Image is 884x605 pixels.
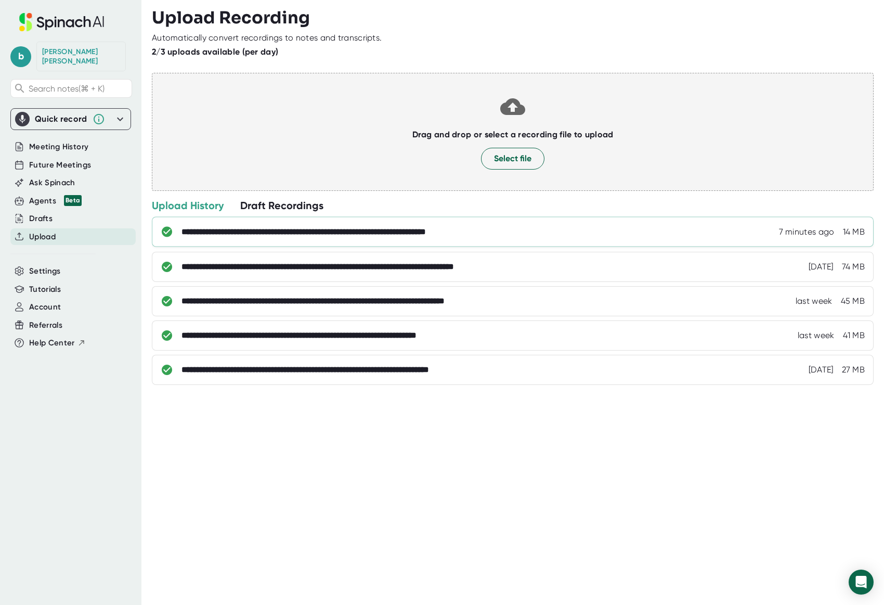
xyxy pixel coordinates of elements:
[35,114,87,124] div: Quick record
[29,213,53,225] button: Drafts
[842,365,865,375] div: 27 MB
[29,84,105,94] span: Search notes (⌘ + K)
[152,8,874,28] h3: Upload Recording
[29,141,88,153] button: Meeting History
[29,265,61,277] button: Settings
[849,570,874,595] div: Open Intercom Messenger
[796,296,833,306] div: 7/31/2025, 12:58:45 PM
[809,262,834,272] div: 8/6/2025, 12:19:58 PM
[494,152,531,165] span: Select file
[843,227,865,237] div: 14 MB
[29,195,82,207] div: Agents
[152,199,224,212] div: Upload History
[29,337,75,349] span: Help Center
[29,159,91,171] button: Future Meetings
[481,148,544,170] button: Select file
[842,262,865,272] div: 74 MB
[15,109,126,130] div: Quick record
[29,301,61,313] button: Account
[779,227,835,237] div: 8/12/2025, 11:46:33 AM
[152,47,278,57] b: 2/3 uploads available (per day)
[29,231,56,243] button: Upload
[841,296,865,306] div: 45 MB
[29,284,61,295] button: Tutorials
[42,47,120,66] div: Brian Gant
[798,330,835,341] div: 7/29/2025, 12:43:24 PM
[29,319,62,331] button: Referrals
[152,33,382,43] div: Automatically convert recordings to notes and transcripts.
[64,195,82,206] div: Beta
[412,130,614,139] b: Drag and drop or select a recording file to upload
[809,365,834,375] div: 7/9/2025, 4:56:13 PM
[29,337,86,349] button: Help Center
[29,195,82,207] button: Agents Beta
[29,177,75,189] button: Ask Spinach
[843,330,865,341] div: 41 MB
[10,46,31,67] span: b
[240,199,323,212] div: Draft Recordings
